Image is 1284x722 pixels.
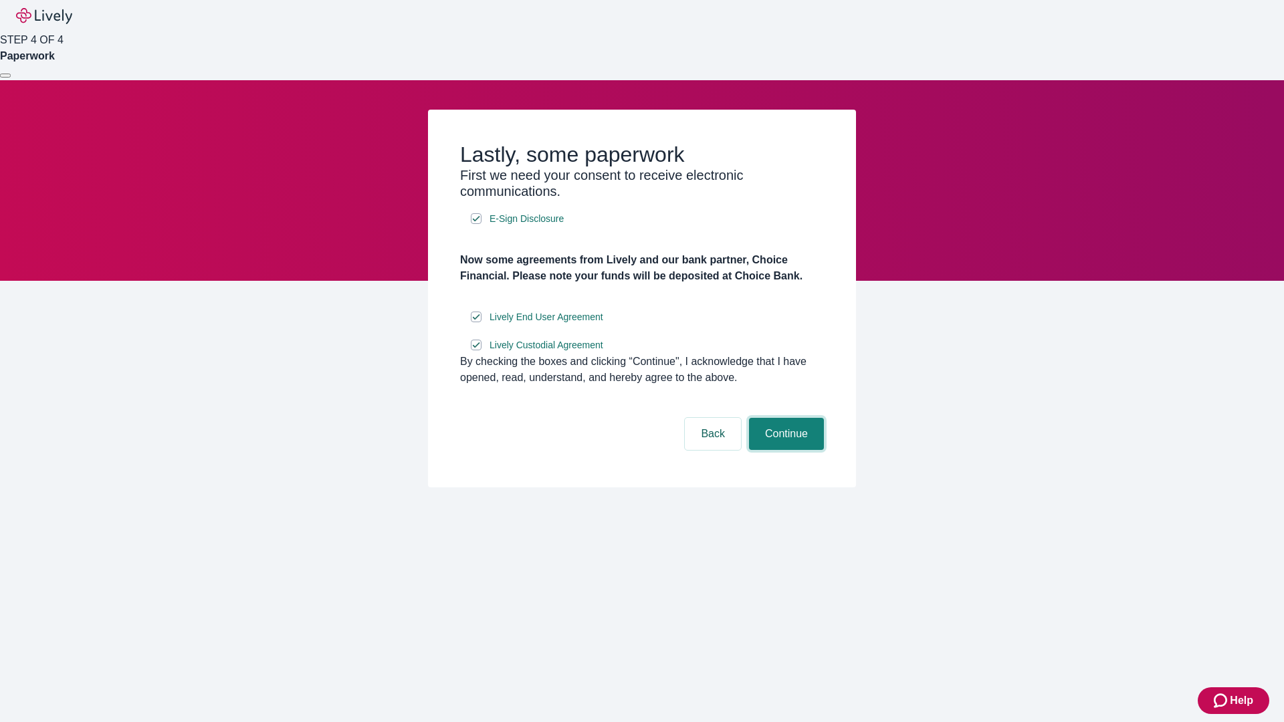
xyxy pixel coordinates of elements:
h4: Now some agreements from Lively and our bank partner, Choice Financial. Please note your funds wi... [460,252,824,284]
svg: Zendesk support icon [1214,693,1230,709]
span: Help [1230,693,1253,709]
button: Back [685,418,741,450]
a: e-sign disclosure document [487,309,606,326]
a: e-sign disclosure document [487,337,606,354]
button: Zendesk support iconHelp [1198,687,1269,714]
a: e-sign disclosure document [487,211,566,227]
div: By checking the boxes and clicking “Continue", I acknowledge that I have opened, read, understand... [460,354,824,386]
span: Lively Custodial Agreement [490,338,603,352]
h2: Lastly, some paperwork [460,142,824,167]
button: Continue [749,418,824,450]
img: Lively [16,8,72,24]
h3: First we need your consent to receive electronic communications. [460,167,824,199]
span: E-Sign Disclosure [490,212,564,226]
span: Lively End User Agreement [490,310,603,324]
